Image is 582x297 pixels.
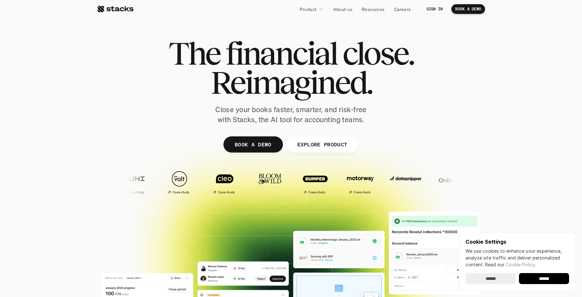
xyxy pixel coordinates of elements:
[466,239,569,244] p: Cookie Settings
[210,68,372,97] span: Reimagined.
[203,167,245,197] a: Case study
[339,167,381,197] a: Case study
[225,39,337,68] span: financial
[333,6,352,13] p: About us
[158,167,200,197] a: Case study
[113,167,155,197] a: Case study
[353,190,371,194] h2: Case study
[127,190,144,194] h2: Case study
[235,140,272,149] p: BOOK A DEMO
[390,3,415,15] a: Careers
[218,190,235,194] h2: Case study
[358,3,389,15] a: Resources
[286,136,359,153] a: EXPLORE PRODUCT
[300,6,317,13] p: Product
[172,190,189,194] h2: Case study
[297,140,347,149] p: EXPLORE PRODUCT
[308,190,325,194] h2: Case study
[76,150,105,154] a: Privacy Policy
[394,6,411,13] p: Careers
[455,7,481,11] p: BOOK A DEMO
[168,39,220,68] span: The
[223,136,283,153] a: BOOK A DEMO
[485,262,535,267] span: Read our .
[329,3,356,15] a: About us
[210,105,372,125] p: Close your books faster, smarter, and risk-free with Stacks, the AI tool for accounting teams.
[426,7,443,11] p: SIGN IN
[423,4,447,14] a: SIGN IN
[294,167,336,197] a: Case study
[466,248,569,268] p: We use cookies to enhance your experience, analyze site traffic and deliver personalized content.
[451,4,485,14] a: BOOK A DEMO
[342,39,414,68] span: close.
[506,262,534,267] a: Cookie Policy
[362,6,385,13] p: Resources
